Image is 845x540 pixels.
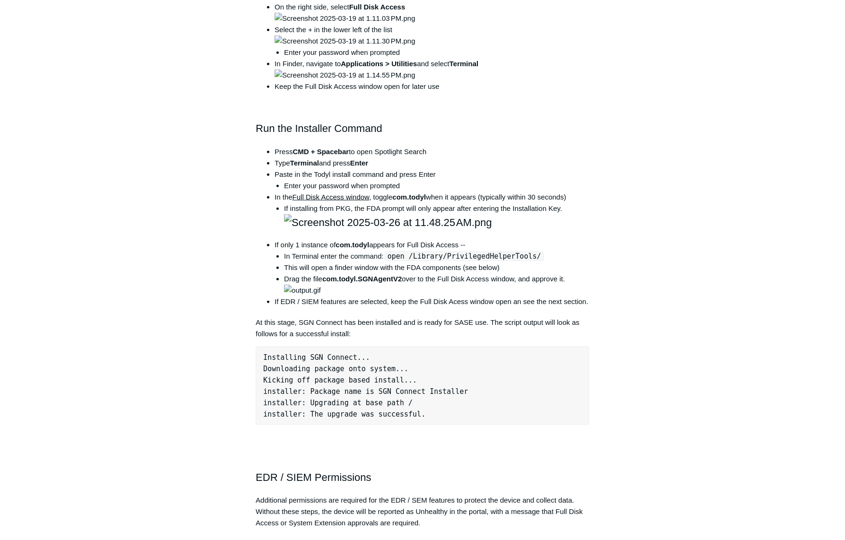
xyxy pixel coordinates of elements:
[385,252,544,261] code: open /Library/PrivilegedHelperTools/
[275,1,589,24] li: On the right side, select
[256,120,589,137] h2: Run the Installer Command
[290,159,319,167] strong: Terminal
[275,239,589,296] li: If only 1 instance of appears for Full Disk Access --
[275,58,589,81] li: In Finder, navigate to and select
[284,285,321,296] img: output.gif
[284,180,589,192] li: Enter your password when prompted
[275,296,589,307] li: If EDR / SIEM features are selected, keep the Full Disk Acess window open an see the next section.
[393,193,426,201] strong: com.todyl
[284,203,589,231] li: If installing from PKG, the FDA prompt will only appear after entering the Installation Key.
[256,317,589,340] p: At this stage, SGN Connect has been installed and is ready for SASE use. The script output will l...
[350,159,368,167] strong: Enter
[322,275,402,283] strong: com.todyl.SGNAgentV2
[293,193,370,201] span: Full Disk Access window
[275,169,589,192] li: Paste in the Todyl install command and press Enter
[275,70,415,81] img: Screenshot 2025-03-19 at 1.14.55 PM.png
[293,148,349,156] strong: CMD + Spacebar
[275,146,589,157] li: Press to open Spotlight Search
[284,214,492,231] img: Screenshot 2025-03-26 at 11.48.25 AM.png
[336,241,369,249] strong: com.todyl
[341,60,417,68] strong: Applications > Utilities
[349,3,405,11] strong: Full Disk Access
[275,13,415,24] img: Screenshot 2025-03-19 at 1.11.03 PM.png
[275,157,589,169] li: Type and press
[256,495,589,529] p: Additional permissions are required for the EDR / SEM features to protect the device and collect ...
[256,469,589,486] h2: EDR / SIEM Permissions
[284,251,589,262] li: In Terminal enter the command:
[275,24,589,58] li: Select the + in the lower left of the list
[275,192,589,231] li: In the , toggle when it appears (typically within 30 seconds)
[449,60,478,68] strong: Terminal
[284,262,589,273] li: This will open a finder window with the FDA components (see below)
[284,273,589,296] li: Drag the file over to the Full Disk Access window, and approve it.
[275,81,589,92] li: Keep the Full Disk Access window open for later use
[275,35,415,47] img: Screenshot 2025-03-19 at 1.11.30 PM.png
[256,347,589,425] pre: Installing SGN Connect... Downloading package onto system... Kicking off package based install......
[284,47,589,58] li: Enter your password when prompted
